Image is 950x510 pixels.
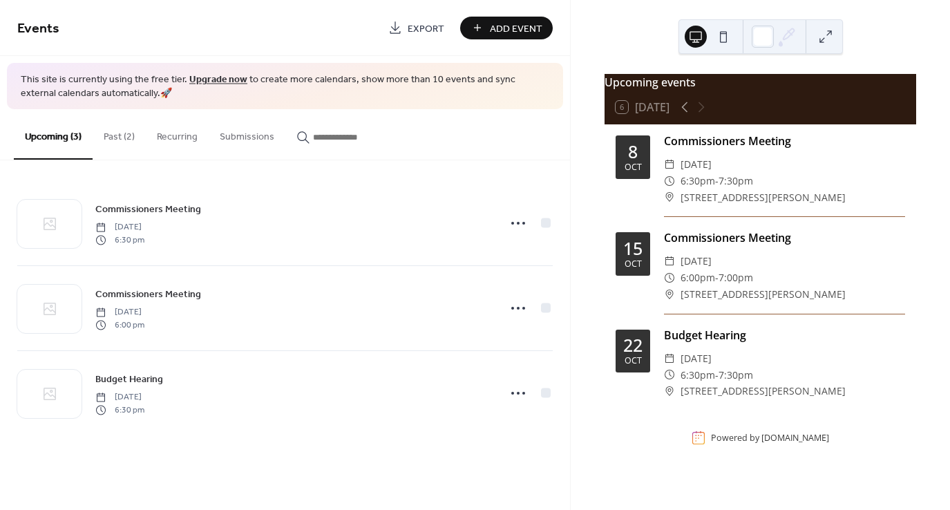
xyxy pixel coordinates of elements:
div: 22 [623,337,643,354]
span: Commissioners Meeting [95,202,201,217]
div: 8 [628,143,638,160]
div: ​ [664,350,675,367]
span: This site is currently using the free tier. to create more calendars, show more than 10 events an... [21,73,549,100]
div: ​ [664,253,675,270]
span: Add Event [490,21,542,36]
div: Powered by [711,432,829,444]
span: 6:30pm [681,367,715,384]
div: ​ [664,367,675,384]
span: - [715,367,719,384]
span: 7:30pm [719,367,753,384]
button: Recurring [146,109,209,158]
div: Oct [625,357,642,366]
span: [DATE] [95,306,144,319]
span: 6:00pm [681,270,715,286]
span: 6:30pm [681,173,715,189]
button: Submissions [209,109,285,158]
span: - [715,173,719,189]
span: [DATE] [95,391,144,404]
div: 15 [623,240,643,257]
button: Past (2) [93,109,146,158]
div: Upcoming events [605,74,916,91]
div: ​ [664,270,675,286]
a: Commissioners Meeting [95,286,201,302]
span: 6:30 pm [95,404,144,416]
span: Budget Hearing [95,372,163,387]
button: Upcoming (3) [14,109,93,160]
span: Export [408,21,444,36]
span: [DATE] [681,350,712,367]
span: 6:00 pm [95,319,144,331]
a: Commissioners Meeting [95,201,201,217]
div: Commissioners Meeting [664,229,905,246]
div: ​ [664,286,675,303]
div: ​ [664,156,675,173]
div: ​ [664,383,675,399]
a: Export [378,17,455,39]
span: [DATE] [681,253,712,270]
div: ​ [664,189,675,206]
span: [STREET_ADDRESS][PERSON_NAME] [681,189,846,206]
span: 7:30pm [719,173,753,189]
span: 7:00pm [719,270,753,286]
span: 6:30 pm [95,234,144,246]
a: [DOMAIN_NAME] [761,432,829,444]
span: [STREET_ADDRESS][PERSON_NAME] [681,286,846,303]
div: Oct [625,260,642,269]
a: Budget Hearing [95,371,163,387]
div: ​ [664,173,675,189]
span: - [715,270,719,286]
div: Commissioners Meeting [664,133,905,149]
span: [DATE] [681,156,712,173]
div: Budget Hearing [664,327,905,343]
button: Add Event [460,17,553,39]
a: Upgrade now [189,70,247,89]
span: Commissioners Meeting [95,287,201,302]
div: Oct [625,163,642,172]
span: Events [17,15,59,42]
span: [STREET_ADDRESS][PERSON_NAME] [681,383,846,399]
span: [DATE] [95,221,144,234]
